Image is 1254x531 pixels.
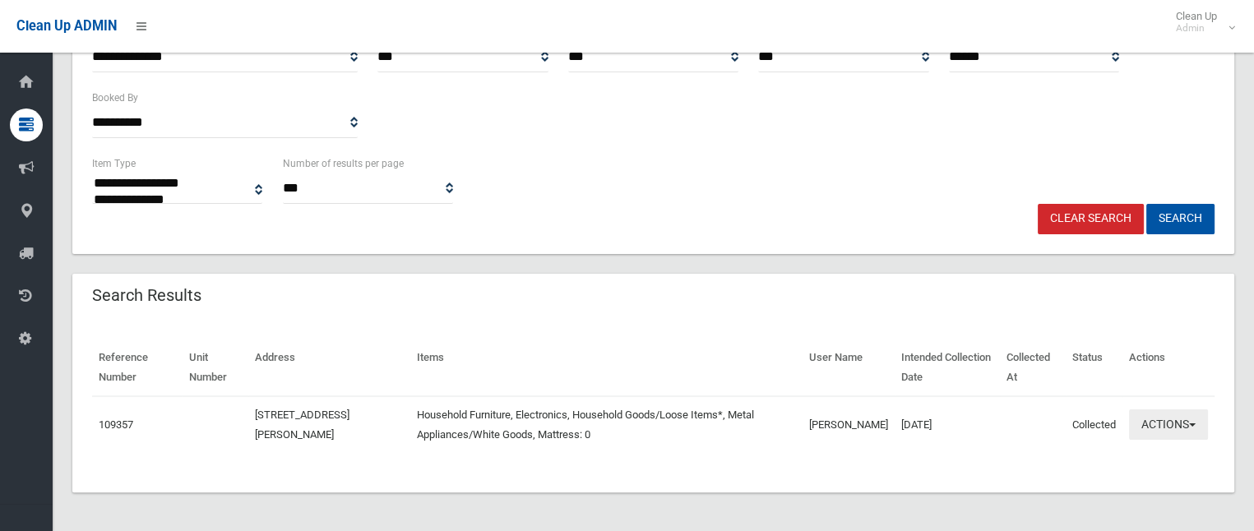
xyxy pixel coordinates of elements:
a: Clear Search [1038,204,1144,234]
th: Unit Number [183,339,248,396]
th: Intended Collection Date [895,339,1000,396]
a: [STREET_ADDRESS][PERSON_NAME] [255,409,349,441]
span: Clean Up [1168,10,1233,35]
td: Collected [1066,396,1122,453]
th: Collected At [1000,339,1066,396]
th: Items [410,339,803,396]
label: Item Type [92,155,136,173]
th: User Name [803,339,895,396]
td: [DATE] [895,396,1000,453]
th: Address [248,339,410,396]
button: Actions [1129,409,1208,440]
header: Search Results [72,279,221,312]
td: Household Furniture, Electronics, Household Goods/Loose Items*, Metal Appliances/White Goods, Mat... [410,396,803,453]
th: Status [1066,339,1122,396]
th: Reference Number [92,339,183,396]
td: [PERSON_NAME] [803,396,895,453]
button: Search [1146,204,1215,234]
label: Number of results per page [283,155,404,173]
label: Booked By [92,89,138,107]
a: 109357 [99,418,133,431]
th: Actions [1122,339,1215,396]
small: Admin [1176,22,1217,35]
span: Clean Up ADMIN [16,18,117,34]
